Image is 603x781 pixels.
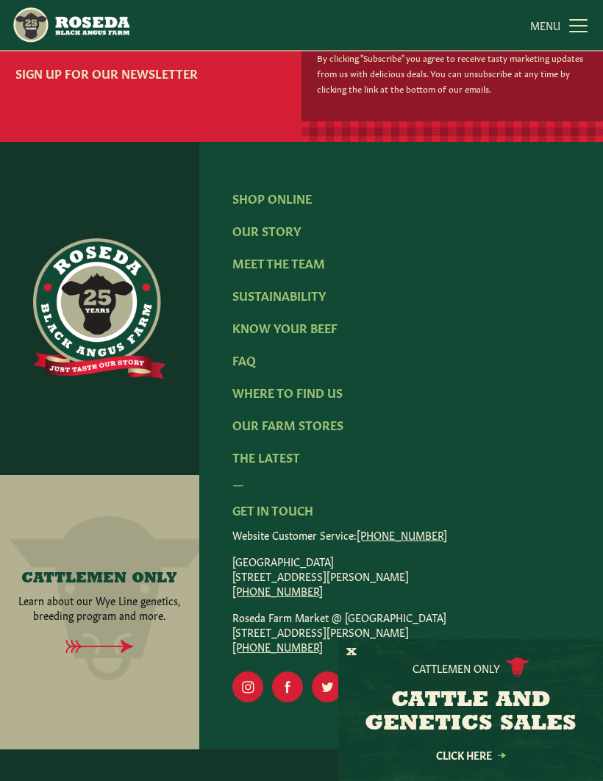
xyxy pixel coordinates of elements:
[33,238,165,379] img: https://roseda.com/wp-content/uploads/2021/06/roseda-25-full@2x.png
[232,254,325,271] a: Meet The Team
[232,554,569,598] p: [GEOGRAPHIC_DATA] [STREET_ADDRESS][PERSON_NAME]
[232,474,569,492] div: —
[232,671,263,702] a: Visit Our Instagram Page
[17,571,183,622] a: CATTLEMEN ONLY Learn about our Wye Line genetics, breeding program and more.
[232,190,312,206] a: Shop Online
[272,671,303,702] a: Visit Our Facebook Page
[232,287,326,303] a: Sustainability
[232,384,343,400] a: Where To Find Us
[17,593,183,622] p: Learn about our Wye Line genetics, breeding program and more.
[232,583,323,598] a: [PHONE_NUMBER]
[232,352,256,368] a: FAQ
[232,416,343,432] a: Our Farm Stores
[413,660,500,675] p: Cattlemen Only
[12,6,129,44] img: https://roseda.com/wp-content/uploads/2021/05/roseda-25-header.png
[21,571,177,587] h4: CATTLEMEN ONLY
[312,671,343,702] a: Visit Our Twitter Page
[530,18,560,32] span: MENU
[317,50,588,96] p: By clicking "Subscribe" you agree to receive tasty marketing updates from us with delicious deals...
[232,610,569,654] p: Roseda Farm Market @ [GEOGRAPHIC_DATA] [STREET_ADDRESS][PERSON_NAME]
[357,689,585,736] h3: CATTLE AND GENETICS SALES
[15,64,287,82] h6: Sign Up For Our Newsletter
[232,319,338,335] a: Know Your Beef
[357,527,447,542] a: [PHONE_NUMBER]
[232,449,300,465] a: The Latest
[232,639,323,654] a: [PHONE_NUMBER]
[232,222,301,238] a: Our Story
[404,750,537,760] a: Click Here
[506,657,529,677] img: cattle-icon.svg
[232,527,569,542] p: Website Customer Service:
[346,645,357,660] button: X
